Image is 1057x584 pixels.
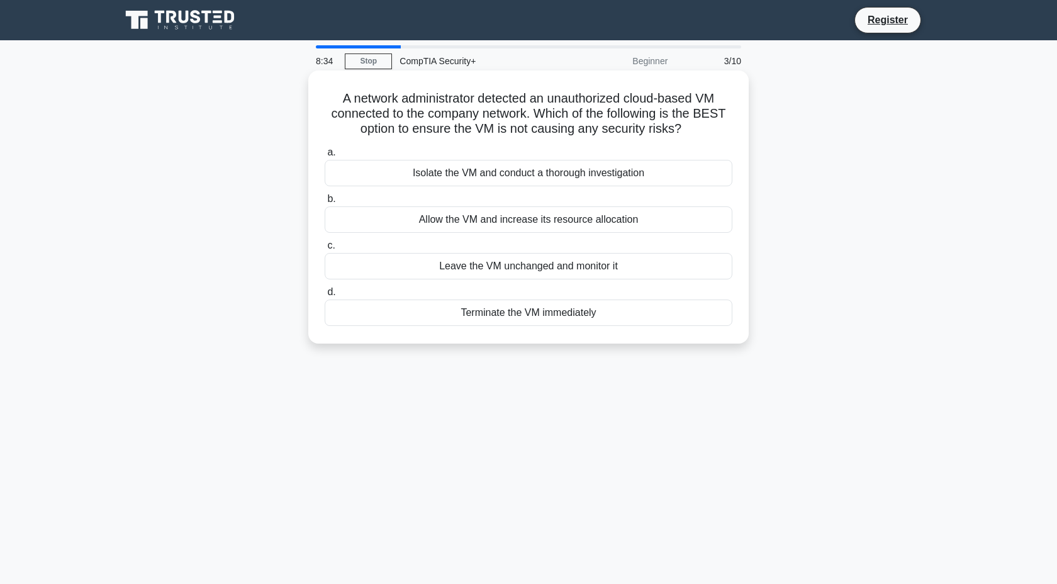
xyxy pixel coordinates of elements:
[323,91,734,137] h5: A network administrator detected an unauthorized cloud-based VM connected to the company network....
[308,48,345,74] div: 8:34
[327,193,335,204] span: b.
[325,206,732,233] div: Allow the VM and increase its resource allocation
[327,286,335,297] span: d.
[565,48,675,74] div: Beginner
[327,240,335,250] span: c.
[860,12,915,28] a: Register
[675,48,749,74] div: 3/10
[325,160,732,186] div: Isolate the VM and conduct a thorough investigation
[345,53,392,69] a: Stop
[392,48,565,74] div: CompTIA Security+
[327,147,335,157] span: a.
[325,300,732,326] div: Terminate the VM immediately
[325,253,732,279] div: Leave the VM unchanged and monitor it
